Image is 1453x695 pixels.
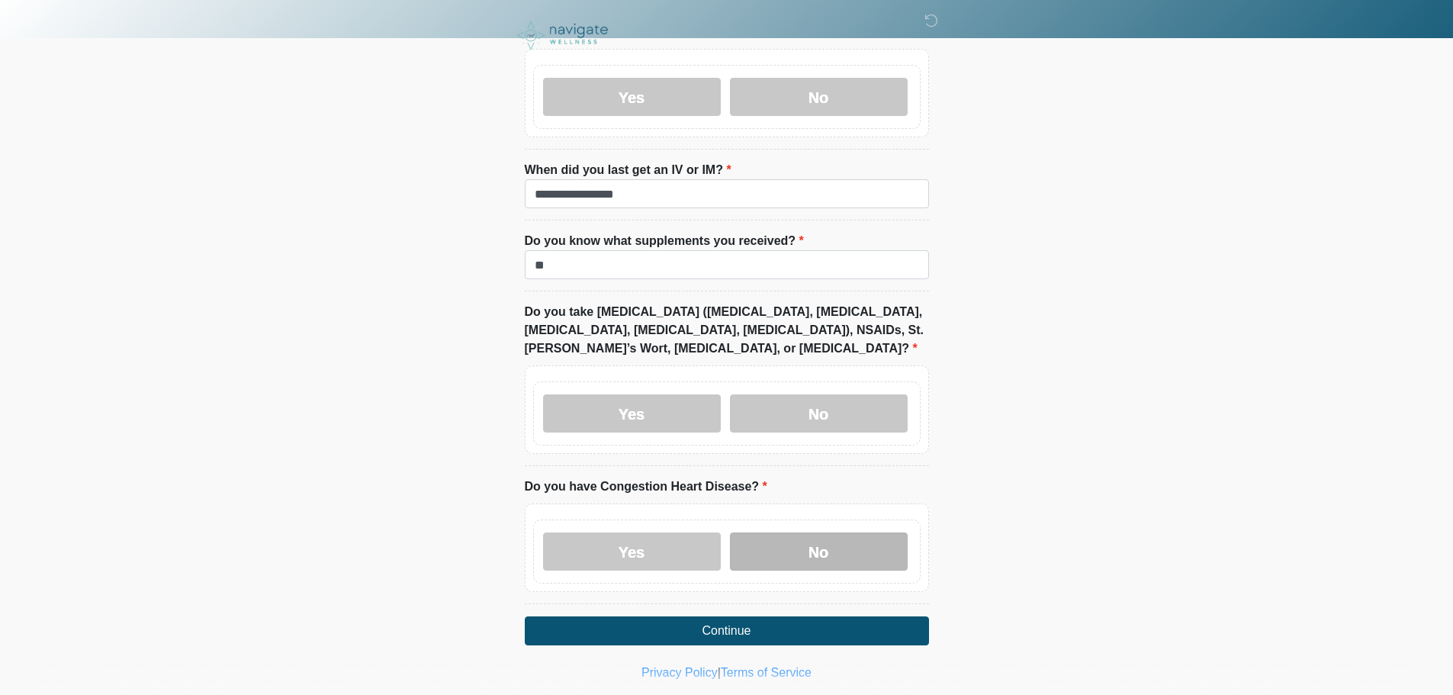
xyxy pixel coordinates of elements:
label: No [730,533,908,571]
label: No [730,394,908,433]
label: Do you have Congestion Heart Disease? [525,478,767,496]
label: Do you know what supplements you received? [525,232,804,250]
label: No [730,78,908,116]
img: Infusions by Navigate Wellness Logo [510,11,615,60]
label: Do you take [MEDICAL_DATA] ([MEDICAL_DATA], [MEDICAL_DATA], [MEDICAL_DATA], [MEDICAL_DATA], [MEDI... [525,303,929,358]
label: When did you last get an IV or IM? [525,161,731,179]
label: Yes [543,394,721,433]
label: Yes [543,533,721,571]
a: | [718,666,721,679]
a: Terms of Service [721,666,812,679]
button: Continue [525,616,929,645]
label: Yes [543,78,721,116]
a: Privacy Policy [641,666,718,679]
